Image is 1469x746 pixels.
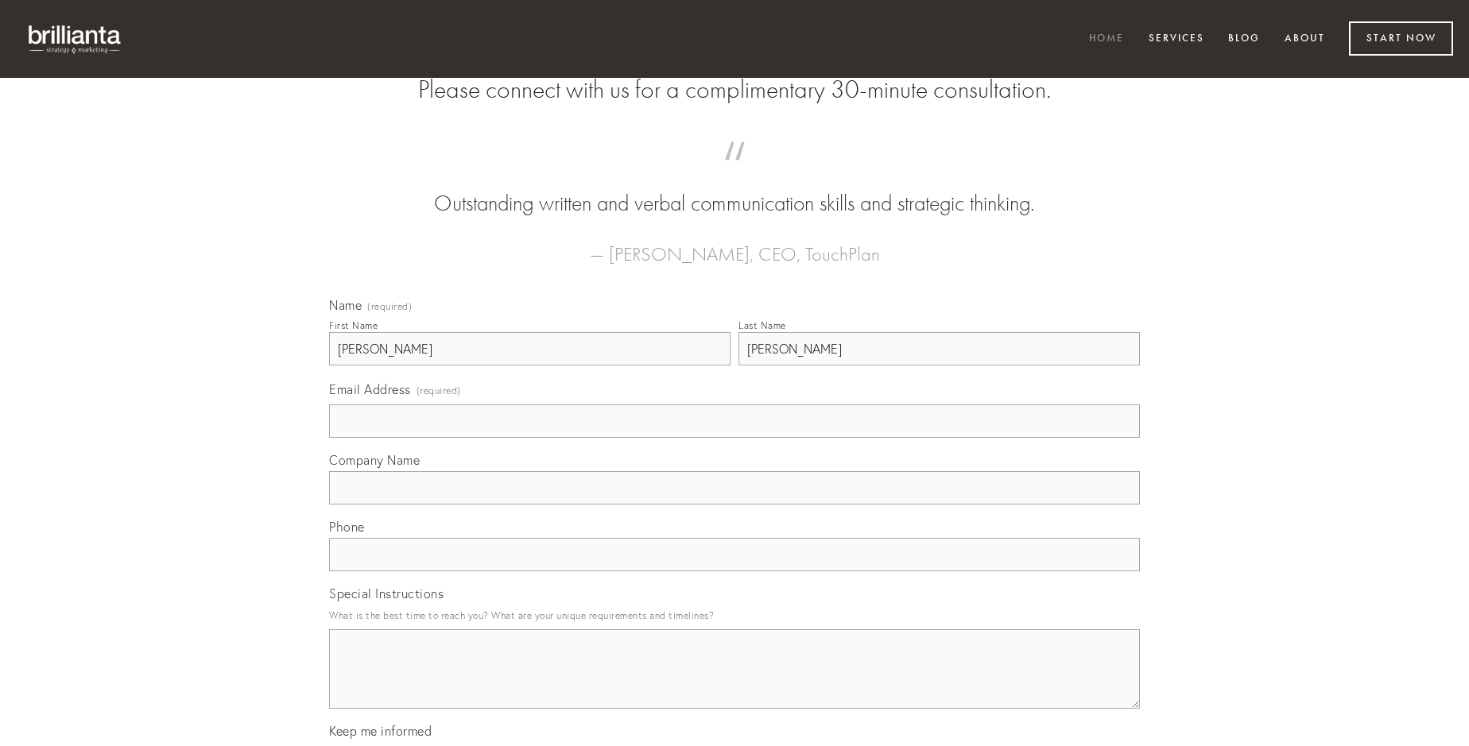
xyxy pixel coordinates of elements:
[417,380,461,401] span: (required)
[329,381,411,397] span: Email Address
[367,302,412,311] span: (required)
[355,219,1114,270] figcaption: — [PERSON_NAME], CEO, TouchPlan
[1079,26,1134,52] a: Home
[355,157,1114,188] span: “
[355,157,1114,219] blockquote: Outstanding written and verbal communication skills and strategic thinking.
[738,319,786,331] div: Last Name
[329,319,378,331] div: First Name
[1349,21,1453,56] a: Start Now
[329,75,1140,105] h2: Please connect with us for a complimentary 30-minute consultation.
[329,297,362,313] span: Name
[1138,26,1215,52] a: Services
[329,723,432,739] span: Keep me informed
[329,519,365,535] span: Phone
[1274,26,1335,52] a: About
[1218,26,1270,52] a: Blog
[329,586,444,601] span: Special Instructions
[329,452,420,468] span: Company Name
[16,16,135,62] img: brillianta - research, strategy, marketing
[329,605,1140,626] p: What is the best time to reach you? What are your unique requirements and timelines?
